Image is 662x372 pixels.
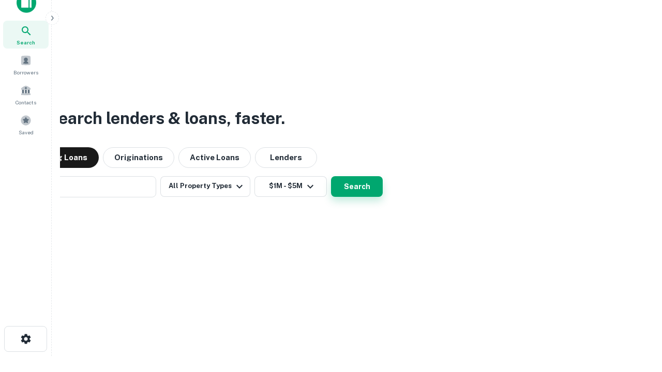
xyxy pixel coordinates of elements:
[160,176,250,197] button: All Property Types
[13,68,38,76] span: Borrowers
[255,147,317,168] button: Lenders
[178,147,251,168] button: Active Loans
[3,111,49,138] a: Saved
[103,147,174,168] button: Originations
[17,38,35,47] span: Search
[331,176,383,197] button: Search
[19,128,34,136] span: Saved
[3,21,49,49] a: Search
[3,51,49,79] a: Borrowers
[254,176,327,197] button: $1M - $5M
[3,81,49,109] a: Contacts
[16,98,36,106] span: Contacts
[47,106,285,131] h3: Search lenders & loans, faster.
[610,289,662,339] iframe: Chat Widget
